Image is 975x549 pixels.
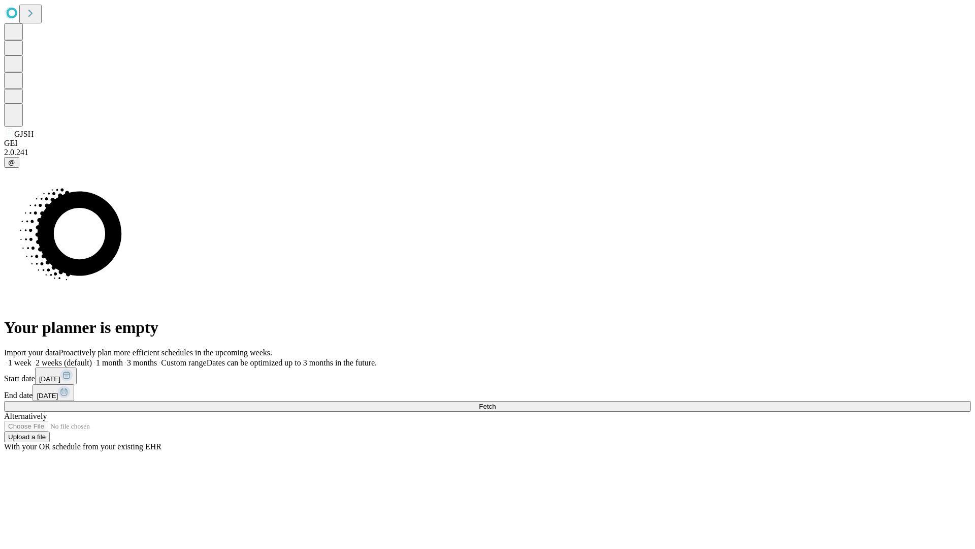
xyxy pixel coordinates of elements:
span: 1 week [8,358,31,367]
span: Dates can be optimized up to 3 months in the future. [207,358,377,367]
span: With your OR schedule from your existing EHR [4,442,161,451]
span: Fetch [479,403,496,410]
button: Fetch [4,401,971,412]
h1: Your planner is empty [4,318,971,337]
span: Custom range [161,358,206,367]
span: 2 weeks (default) [36,358,92,367]
div: 2.0.241 [4,148,971,157]
div: End date [4,384,971,401]
span: @ [8,159,15,166]
div: Start date [4,368,971,384]
span: 1 month [96,358,123,367]
span: [DATE] [37,392,58,400]
span: Proactively plan more efficient schedules in the upcoming weeks. [59,348,272,357]
span: Alternatively [4,412,47,420]
span: 3 months [127,358,157,367]
button: [DATE] [35,368,77,384]
button: @ [4,157,19,168]
span: [DATE] [39,375,60,383]
span: Import your data [4,348,59,357]
div: GEI [4,139,971,148]
button: Upload a file [4,432,50,442]
span: GJSH [14,130,34,138]
button: [DATE] [32,384,74,401]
